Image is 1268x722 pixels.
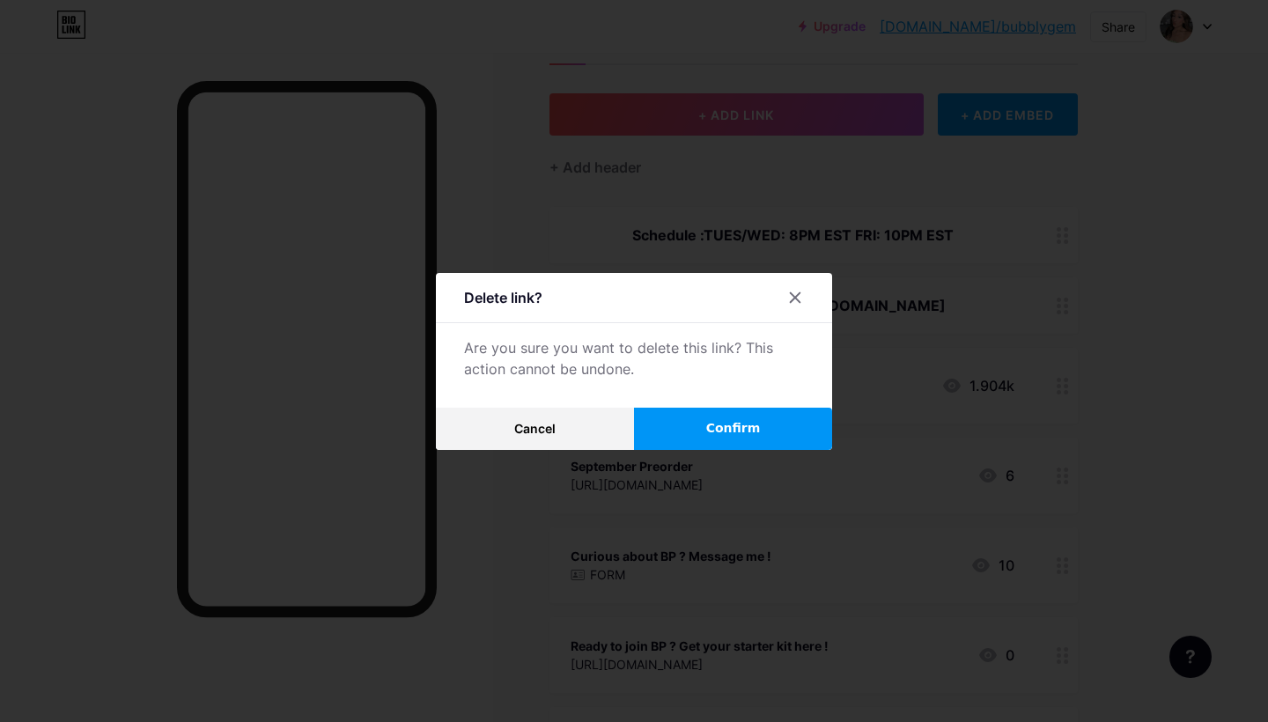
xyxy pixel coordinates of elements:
[634,408,832,450] button: Confirm
[464,337,804,379] div: Are you sure you want to delete this link? This action cannot be undone.
[706,419,761,438] span: Confirm
[514,421,556,436] span: Cancel
[436,408,634,450] button: Cancel
[464,287,542,308] div: Delete link?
